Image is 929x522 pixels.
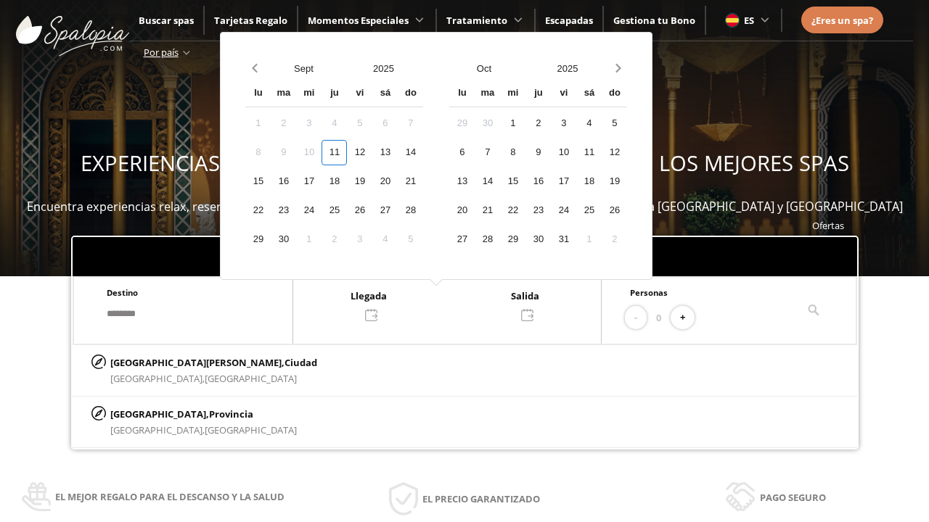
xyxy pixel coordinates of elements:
[602,227,627,252] div: 2
[245,227,271,252] div: 29
[27,199,903,215] span: Encuentra experiencias relax, reserva bonos spas y escapadas wellness para disfrutar en más de 40...
[139,14,194,27] a: Buscar spas
[525,198,551,223] div: 23
[296,169,322,194] div: 17
[525,56,609,81] button: Open years overlay
[500,81,525,107] div: mi
[322,169,347,194] div: 18
[372,140,398,165] div: 13
[245,169,271,194] div: 15
[671,306,695,330] button: +
[500,111,525,136] div: 1
[322,111,347,136] div: 4
[811,14,873,27] span: ¿Eres un spa?
[602,111,627,136] div: 5
[245,111,271,136] div: 1
[322,140,347,165] div: 11
[545,14,593,27] span: Escapadas
[285,356,317,369] span: Ciudad
[551,81,576,107] div: vi
[372,111,398,136] div: 6
[398,198,423,223] div: 28
[398,111,423,136] div: 7
[347,169,372,194] div: 19
[398,227,423,252] div: 5
[245,111,423,252] div: Calendar days
[449,81,475,107] div: lu
[602,169,627,194] div: 19
[551,198,576,223] div: 24
[81,149,849,178] span: EXPERIENCIAS WELLNESS PARA REGALAR Y DISFRUTAR EN LOS MEJORES SPAS
[602,81,627,107] div: do
[449,198,475,223] div: 20
[525,111,551,136] div: 2
[110,406,297,422] p: [GEOGRAPHIC_DATA],
[630,287,668,298] span: Personas
[347,81,372,107] div: vi
[475,111,500,136] div: 30
[449,140,475,165] div: 6
[296,140,322,165] div: 10
[347,198,372,223] div: 26
[576,198,602,223] div: 25
[576,169,602,194] div: 18
[551,169,576,194] div: 17
[500,198,525,223] div: 22
[602,140,627,165] div: 12
[398,140,423,165] div: 14
[144,46,179,59] span: Por país
[209,407,253,420] span: Provincia
[576,227,602,252] div: 1
[475,169,500,194] div: 14
[296,81,322,107] div: mi
[576,111,602,136] div: 4
[107,287,138,298] span: Destino
[449,111,475,136] div: 29
[449,227,475,252] div: 27
[55,489,285,505] span: El mejor regalo para el descanso y la salud
[449,169,475,194] div: 13
[625,306,647,330] button: -
[110,423,205,436] span: [GEOGRAPHIC_DATA],
[656,310,661,326] span: 0
[271,140,296,165] div: 9
[245,140,271,165] div: 8
[398,81,423,107] div: do
[271,169,296,194] div: 16
[475,81,500,107] div: ma
[372,169,398,194] div: 20
[245,198,271,223] div: 22
[760,489,826,505] span: Pago seguro
[500,140,525,165] div: 8
[811,12,873,28] a: ¿Eres un spa?
[271,227,296,252] div: 30
[263,56,343,81] button: Open months overlay
[602,198,627,223] div: 26
[296,227,322,252] div: 1
[812,219,844,232] a: Ofertas
[449,111,627,252] div: Calendar days
[398,169,423,194] div: 21
[442,56,525,81] button: Open months overlay
[500,169,525,194] div: 15
[475,227,500,252] div: 28
[214,14,287,27] a: Tarjetas Regalo
[475,140,500,165] div: 7
[322,198,347,223] div: 25
[449,81,627,252] div: Calendar wrapper
[245,81,423,252] div: Calendar wrapper
[245,56,263,81] button: Previous month
[609,56,627,81] button: Next month
[576,140,602,165] div: 11
[110,355,317,370] p: [GEOGRAPHIC_DATA][PERSON_NAME],
[322,81,347,107] div: ju
[271,111,296,136] div: 2
[205,372,297,385] span: [GEOGRAPHIC_DATA]
[322,227,347,252] div: 2
[525,227,551,252] div: 30
[576,81,602,107] div: sá
[343,56,423,81] button: Open years overlay
[551,140,576,165] div: 10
